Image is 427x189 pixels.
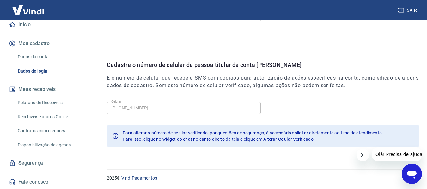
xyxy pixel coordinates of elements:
[15,139,87,151] a: Disponibilização de agenda
[123,137,315,142] span: Para isso, clique no widget do chat no canto direito da tela e clique em Alterar Celular Verificado.
[357,149,369,161] iframe: Close message
[107,175,412,181] p: 2025 ©
[397,4,419,16] button: Sair
[8,0,49,20] img: Vindi
[15,96,87,109] a: Relatório de Recebíveis
[15,124,87,137] a: Contratos com credores
[372,147,422,161] iframe: Message from company
[107,74,419,89] h6: É o número de celular que receberá SMS com códigos para autorização de ações específicas na conta...
[111,99,121,104] label: Celular
[8,18,87,32] a: Início
[4,4,53,9] span: Olá! Precisa de ajuda?
[8,37,87,50] button: Meu cadastro
[15,50,87,63] a: Dados da conta
[107,61,419,69] p: Cadastre o número de celular da pessoa titular da conta [PERSON_NAME]
[402,164,422,184] iframe: Button to launch messaging window
[8,156,87,170] a: Segurança
[15,110,87,123] a: Recebíveis Futuros Online
[15,65,87,78] a: Dados de login
[8,82,87,96] button: Meus recebíveis
[123,130,383,135] span: Para alterar o número de celular verificado, por questões de segurança, é necessário solicitar di...
[121,175,157,180] a: Vindi Pagamentos
[8,175,87,189] a: Fale conosco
